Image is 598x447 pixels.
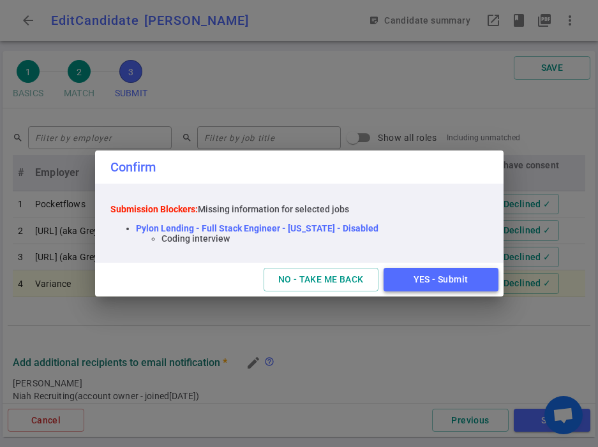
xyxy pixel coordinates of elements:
[110,204,378,214] div: Missing information for selected jobs
[264,268,378,291] button: NO - TAKE ME BACK
[110,204,198,214] strong: Submission Blockers:
[384,268,498,291] button: YES - Submit
[136,223,378,233] strong: Pylon Lending - Full Stack Engineer - [US_STATE] - Disabled
[161,233,378,244] li: Coding interview
[95,150,504,184] h2: Confirm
